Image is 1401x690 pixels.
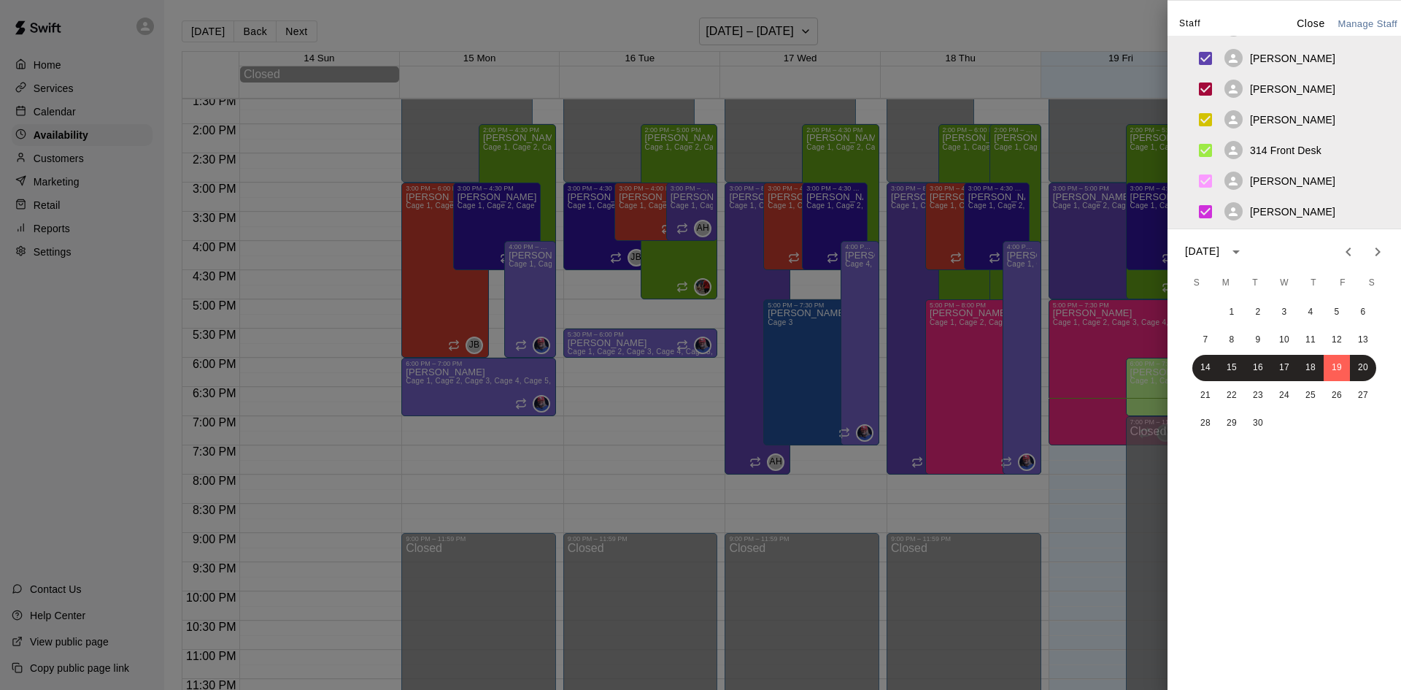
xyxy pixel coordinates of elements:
span: Friday [1329,269,1356,298]
button: Next month [1363,237,1392,267]
p: 314 Front Desk [1250,143,1321,158]
p: [PERSON_NAME] [1250,82,1335,96]
button: 17 [1271,355,1297,381]
p: [PERSON_NAME] [1250,51,1335,66]
button: 13 [1350,327,1376,353]
button: 3 [1271,299,1297,326]
button: 16 [1245,355,1271,381]
button: 4 [1297,299,1324,326]
button: 7 [1192,327,1219,353]
button: 10 [1271,327,1297,353]
button: 8 [1219,327,1245,353]
span: Sunday [1184,269,1210,298]
button: 25 [1297,383,1324,409]
button: 18 [1297,355,1324,381]
button: Close [1287,13,1334,34]
button: 1 [1219,299,1245,326]
button: 11 [1297,327,1324,353]
button: 30 [1245,410,1271,437]
p: [PERSON_NAME] [1250,204,1335,219]
button: calendar view is open, switch to year view [1224,239,1248,264]
span: Monday [1213,269,1239,298]
span: Wednesday [1271,269,1297,298]
button: Previous month [1334,237,1363,267]
button: 21 [1192,383,1219,409]
ul: swift facility view [1167,36,1401,229]
span: Staff [1179,12,1200,36]
button: 2 [1245,299,1271,326]
button: 14 [1192,355,1219,381]
p: [PERSON_NAME] [1250,174,1335,188]
button: 29 [1219,410,1245,437]
button: 12 [1324,327,1350,353]
div: [DATE] [1185,244,1219,259]
button: 5 [1324,299,1350,326]
button: 27 [1350,383,1376,409]
button: 9 [1245,327,1271,353]
button: 26 [1324,383,1350,409]
button: 23 [1245,383,1271,409]
button: Manage Staff [1334,13,1401,36]
button: 15 [1219,355,1245,381]
span: Thursday [1300,269,1327,298]
span: Saturday [1359,269,1385,298]
button: 6 [1350,299,1376,326]
button: 19 [1324,355,1350,381]
button: 28 [1192,410,1219,437]
button: 20 [1350,355,1376,381]
button: 22 [1219,383,1245,409]
p: Close [1297,16,1325,31]
span: Tuesday [1242,269,1268,298]
p: [PERSON_NAME] [1250,112,1335,127]
button: 24 [1271,383,1297,409]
